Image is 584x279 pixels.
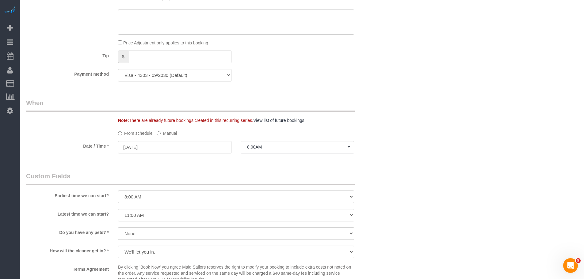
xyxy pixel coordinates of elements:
[21,69,113,77] label: Payment method
[247,145,348,149] span: 8:00AM
[118,131,122,135] input: From schedule
[157,131,161,135] input: Manual
[118,141,231,153] input: MM/DD/YYYY
[26,98,355,112] legend: When
[21,227,113,236] label: Do you have any pets? *
[241,141,354,153] button: 8:00AM
[21,246,113,254] label: How will the cleaner get in? *
[253,118,304,123] a: View list of future bookings
[21,264,113,272] label: Terms Agreement
[21,51,113,59] label: Tip
[21,209,113,217] label: Latest time we can start?
[21,141,113,149] label: Date / Time *
[123,40,208,45] span: Price Adjustment only applies to this booking
[157,128,177,136] label: Manual
[21,190,113,199] label: Earliest time we can start?
[26,172,355,185] legend: Custom Fields
[118,51,128,63] span: $
[113,117,389,123] div: There are already future bookings created in this recurring series.
[576,258,581,263] span: 5
[118,118,129,123] strong: Note:
[563,258,578,273] iframe: Intercom live chat
[4,6,16,15] img: Automaid Logo
[118,128,153,136] label: From schedule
